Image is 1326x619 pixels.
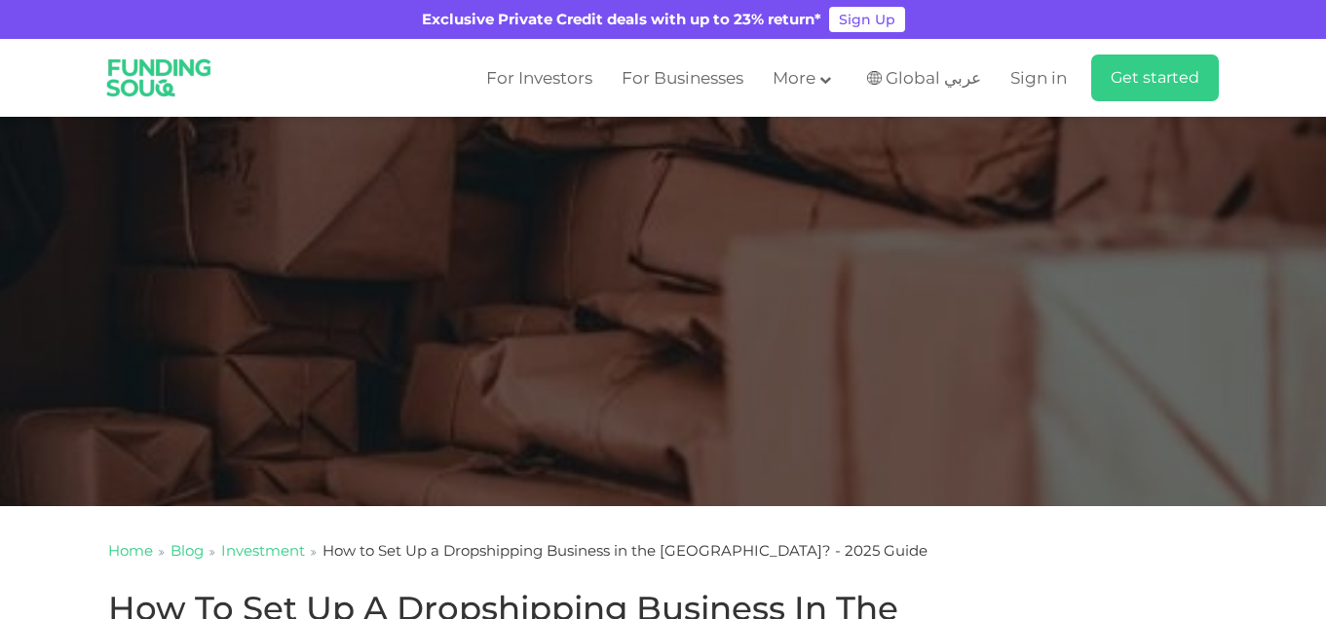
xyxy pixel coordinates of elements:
a: For Investors [481,62,597,94]
div: How to Set Up a Dropshipping Business in the [GEOGRAPHIC_DATA]? - 2025 Guide [322,540,928,563]
img: Logo [94,43,225,113]
span: Get started [1111,68,1199,87]
span: More [773,68,815,88]
a: Sign Up [829,7,905,32]
a: Investment [221,541,305,560]
a: Home [108,541,153,560]
span: Sign in [1010,68,1067,88]
img: SA Flag [867,71,882,85]
span: Global عربي [886,67,981,90]
a: Blog [170,541,204,560]
a: Sign in [1005,62,1067,94]
div: Exclusive Private Credit deals with up to 23% return* [422,9,821,31]
a: For Businesses [617,62,748,94]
